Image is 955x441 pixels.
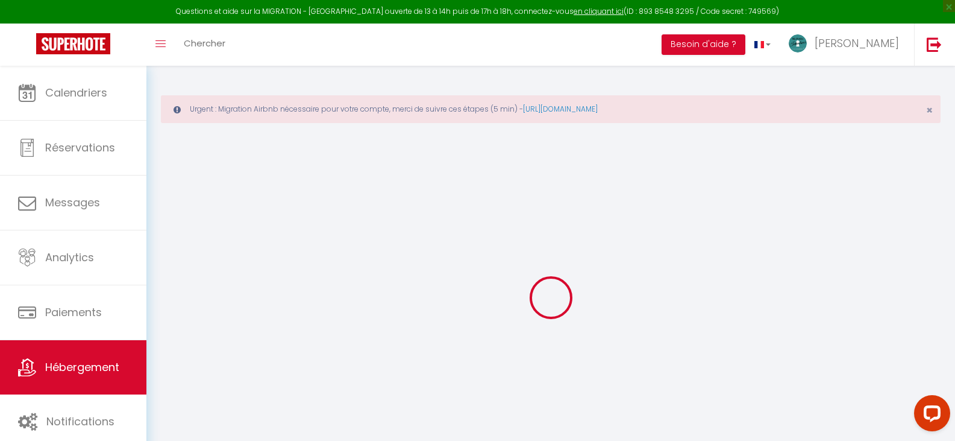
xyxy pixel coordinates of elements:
[927,37,942,52] img: logout
[36,33,110,54] img: Super Booking
[789,34,807,52] img: ...
[45,250,94,265] span: Analytics
[161,95,941,123] div: Urgent : Migration Airbnb nécessaire pour votre compte, merci de suivre ces étapes (5 min) -
[45,195,100,210] span: Messages
[45,140,115,155] span: Réservations
[45,305,102,320] span: Paiements
[926,103,933,118] span: ×
[523,104,598,114] a: [URL][DOMAIN_NAME]
[904,390,955,441] iframe: LiveChat chat widget
[926,105,933,116] button: Close
[574,6,624,16] a: en cliquant ici
[175,24,234,66] a: Chercher
[45,360,119,375] span: Hébergement
[815,36,899,51] span: [PERSON_NAME]
[662,34,745,55] button: Besoin d'aide ?
[780,24,914,66] a: ... [PERSON_NAME]
[184,37,225,49] span: Chercher
[46,414,114,429] span: Notifications
[45,85,107,100] span: Calendriers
